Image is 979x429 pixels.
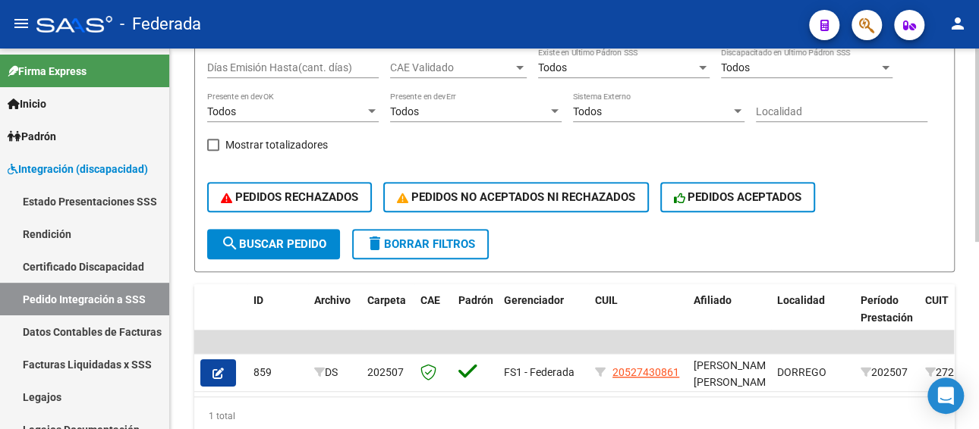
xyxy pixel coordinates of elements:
[589,284,688,351] datatable-header-cell: CUIL
[12,14,30,33] mat-icon: menu
[949,14,967,33] mat-icon: person
[925,294,949,306] span: CUIT
[221,190,358,204] span: PEDIDOS RECHAZADOS
[207,105,236,117] span: Todos
[390,105,419,117] span: Todos
[573,105,602,117] span: Todos
[694,359,775,389] span: [PERSON_NAME] [PERSON_NAME]
[397,190,635,204] span: PEDIDOS NO ACEPTADOS NI RECHAZADOS
[688,284,771,351] datatable-header-cell: Afiliado
[861,364,913,381] div: 202507
[861,294,913,324] span: Período Prestación
[721,61,750,74] span: Todos
[595,294,618,306] span: CUIL
[308,284,361,351] datatable-header-cell: Archivo
[927,377,964,414] div: Open Intercom Messenger
[855,284,919,351] datatable-header-cell: Período Prestación
[694,294,732,306] span: Afiliado
[414,284,452,351] datatable-header-cell: CAE
[221,234,239,252] mat-icon: search
[367,294,406,306] span: Carpeta
[777,294,825,306] span: Localidad
[120,8,201,41] span: - Federada
[674,190,802,204] span: PEDIDOS ACEPTADOS
[225,136,328,154] span: Mostrar totalizadores
[452,284,498,351] datatable-header-cell: Padrón
[314,364,355,381] div: DS
[8,63,87,80] span: Firma Express
[366,237,475,251] span: Borrar Filtros
[8,96,46,112] span: Inicio
[383,182,649,212] button: PEDIDOS NO ACEPTADOS NI RECHAZADOS
[777,366,826,378] span: DORREGO
[367,366,404,378] span: 202507
[247,284,308,351] datatable-header-cell: ID
[207,182,372,212] button: PEDIDOS RECHAZADOS
[504,366,574,378] span: FS1 - Federada
[504,294,564,306] span: Gerenciador
[207,229,340,259] button: Buscar Pedido
[366,234,384,252] mat-icon: delete
[660,182,816,212] button: PEDIDOS ACEPTADOS
[221,237,326,251] span: Buscar Pedido
[498,284,589,351] datatable-header-cell: Gerenciador
[253,294,263,306] span: ID
[314,294,351,306] span: Archivo
[538,61,567,74] span: Todos
[8,161,148,177] span: Integración (discapacidad)
[8,128,56,145] span: Padrón
[771,284,855,351] datatable-header-cell: Localidad
[361,284,414,351] datatable-header-cell: Carpeta
[352,229,489,259] button: Borrar Filtros
[458,294,493,306] span: Padrón
[612,366,679,378] span: 20527430861
[390,61,513,74] span: CAE Validado
[420,294,440,306] span: CAE
[253,364,302,381] div: 859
